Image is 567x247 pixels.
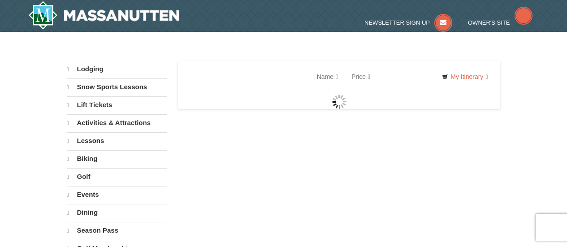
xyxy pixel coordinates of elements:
img: wait gif [332,95,346,109]
span: Owner's Site [468,19,510,26]
a: Lodging [67,61,167,78]
a: Golf [67,168,167,185]
a: Price [345,68,377,86]
a: My Itinerary [436,70,493,83]
a: Lessons [67,132,167,149]
a: Season Pass [67,222,167,239]
a: Dining [67,204,167,221]
a: Name [310,68,345,86]
a: Biking [67,150,167,167]
a: Lift Tickets [67,96,167,113]
a: Activities & Attractions [67,114,167,131]
a: Owner's Site [468,19,532,26]
span: Newsletter Sign Up [364,19,430,26]
a: Massanutten Resort [28,1,180,30]
a: Events [67,186,167,203]
a: Newsletter Sign Up [364,19,452,26]
a: Snow Sports Lessons [67,78,167,95]
img: Massanutten Resort Logo [28,1,180,30]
